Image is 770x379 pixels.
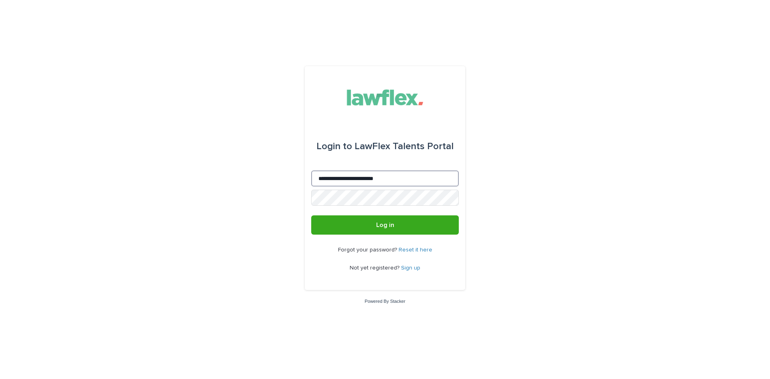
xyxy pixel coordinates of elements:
[338,247,399,253] span: Forgot your password?
[311,215,459,235] button: Log in
[350,265,401,271] span: Not yet registered?
[316,135,454,158] div: LawFlex Talents Portal
[340,85,430,109] img: Gnvw4qrBSHOAfo8VMhG6
[376,222,394,228] span: Log in
[316,142,352,151] span: Login to
[401,265,420,271] a: Sign up
[365,299,405,304] a: Powered By Stacker
[399,247,432,253] a: Reset it here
